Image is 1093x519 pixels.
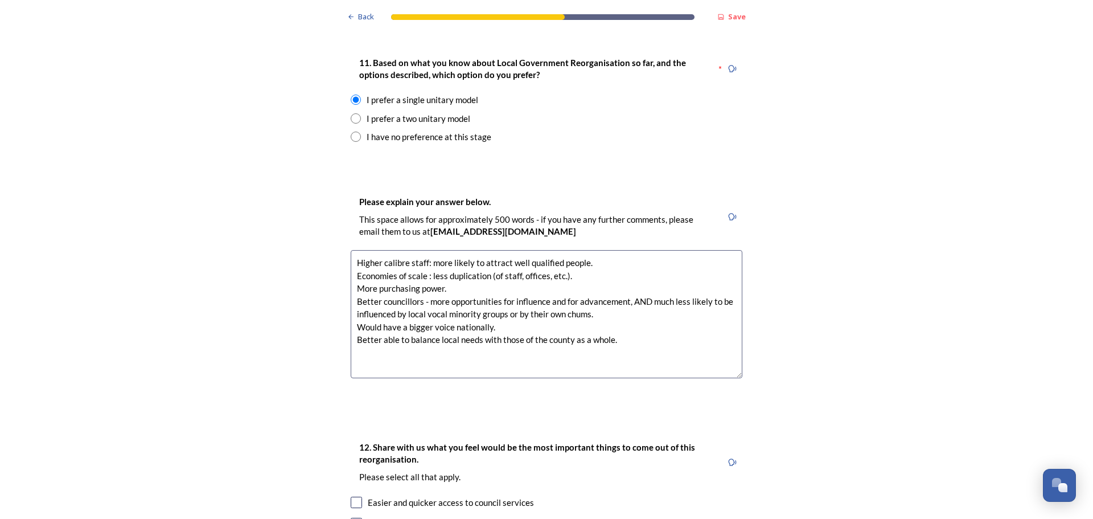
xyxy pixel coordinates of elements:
[1043,469,1076,502] button: Open Chat
[368,496,534,509] div: Easier and quicker access to council services
[359,442,697,464] strong: 12. Share with us what you feel would be the most important things to come out of this reorganisa...
[351,250,742,378] textarea: Higher calibre staff: more likely to attract well qualified people. Economies of scale : less dup...
[359,197,491,207] strong: Please explain your answer below.
[359,58,688,80] strong: 11. Based on what you know about Local Government Reorganisation so far, and the options describe...
[367,112,470,125] div: I prefer a two unitary model
[367,93,478,107] div: I prefer a single unitary model
[359,214,713,238] p: This space allows for approximately 500 words - if you have any further comments, please email th...
[359,471,713,483] p: Please select all that apply.
[367,130,491,144] div: I have no preference at this stage
[728,11,746,22] strong: Save
[358,11,374,22] span: Back
[430,226,576,236] strong: [EMAIL_ADDRESS][DOMAIN_NAME]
